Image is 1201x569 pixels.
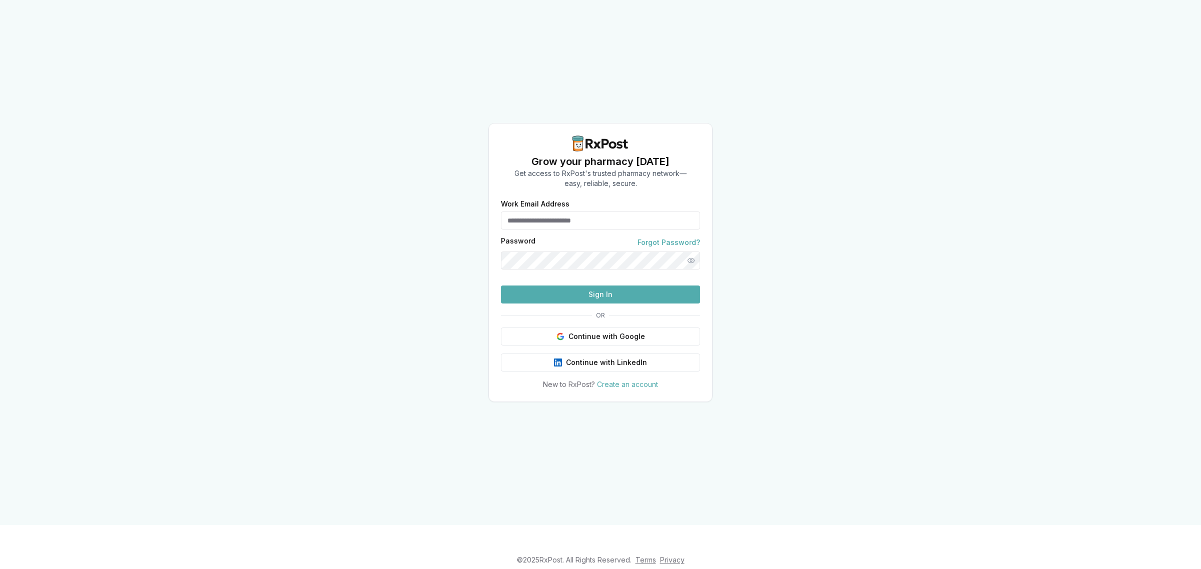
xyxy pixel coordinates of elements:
img: RxPost Logo [568,135,633,151]
h1: Grow your pharmacy [DATE] [514,154,687,168]
span: New to RxPost? [543,380,595,388]
a: Create an account [597,380,658,388]
label: Work Email Address [501,200,700,207]
label: Password [501,237,535,247]
a: Privacy [660,555,685,564]
img: Google [556,332,564,340]
a: Terms [636,555,656,564]
button: Continue with Google [501,327,700,345]
button: Sign In [501,285,700,303]
p: Get access to RxPost's trusted pharmacy network— easy, reliable, secure. [514,168,687,188]
img: LinkedIn [554,358,562,366]
a: Forgot Password? [638,237,700,247]
button: Show password [682,251,700,269]
span: OR [592,311,609,319]
button: Continue with LinkedIn [501,353,700,371]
